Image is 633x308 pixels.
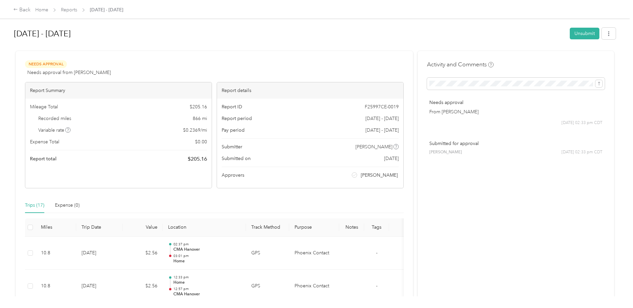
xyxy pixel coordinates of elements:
a: Reports [61,7,77,13]
p: Submitted for approval [429,140,602,147]
p: 12:57 pm [173,287,241,291]
span: Approvers [222,172,244,179]
span: Submitted on [222,155,251,162]
span: Mileage Total [30,103,58,110]
th: Location [163,218,246,237]
td: 10.8 [36,270,76,303]
td: $2.56 [123,237,163,270]
h4: Activity and Comments [427,60,494,69]
span: $ 0.00 [195,138,207,145]
span: [PERSON_NAME] [355,143,392,150]
td: $2.56 [123,270,163,303]
th: Notes [339,218,364,237]
span: Recorded miles [38,115,71,122]
span: - [376,250,377,256]
button: Unsubmit [570,28,599,39]
div: Report details [217,82,403,99]
span: 866 mi [193,115,207,122]
td: GPS [246,270,289,303]
p: Home [173,258,241,264]
span: Report period [222,115,252,122]
th: Track Method [246,218,289,237]
span: [PERSON_NAME] [429,149,462,155]
span: [DATE] 02:33 pm CDT [561,120,602,126]
div: Back [13,6,31,14]
td: [DATE] [76,237,123,270]
th: Tags [364,218,389,237]
p: 12:33 pm [173,275,241,280]
div: Trips (17) [25,202,44,209]
span: [DATE] [384,155,399,162]
iframe: Everlance-gr Chat Button Frame [596,271,633,308]
span: $ 205.16 [188,155,207,163]
th: Purpose [289,218,339,237]
p: CMA Hanover [173,247,241,253]
span: Report ID [222,103,242,110]
td: Phoenix Contact [289,270,339,303]
th: Value [123,218,163,237]
span: [DATE] - [DATE] [365,115,399,122]
span: $ 0.2369 / mi [183,127,207,134]
span: [DATE] - [DATE] [90,6,123,13]
div: Report Summary [25,82,212,99]
span: F25997CE-0019 [365,103,399,110]
th: Trip Date [76,218,123,237]
td: [DATE] [76,270,123,303]
td: 10.8 [36,237,76,270]
p: From [PERSON_NAME] [429,108,602,115]
span: Report total [30,155,57,162]
p: 03:01 pm [173,254,241,258]
p: Home [173,280,241,286]
span: Submitter [222,143,242,150]
span: [DATE] - [DATE] [365,127,399,134]
span: - [376,283,377,289]
span: Variable rate [38,127,71,134]
td: Phoenix Contact [289,237,339,270]
span: [DATE] 02:33 pm CDT [561,149,602,155]
span: Needs Approval [25,60,67,68]
span: Needs approval from [PERSON_NAME] [27,69,111,76]
span: Pay period [222,127,245,134]
td: GPS [246,237,289,270]
span: $ 205.16 [190,103,207,110]
p: Needs approval [429,99,602,106]
a: Home [35,7,48,13]
th: Miles [36,218,76,237]
p: CMA Hanover [173,291,241,297]
span: [PERSON_NAME] [361,172,398,179]
h1: Aug 1 - 31, 2025 [14,26,565,42]
div: Expense (0) [55,202,80,209]
span: Expense Total [30,138,59,145]
p: 02:37 pm [173,242,241,247]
